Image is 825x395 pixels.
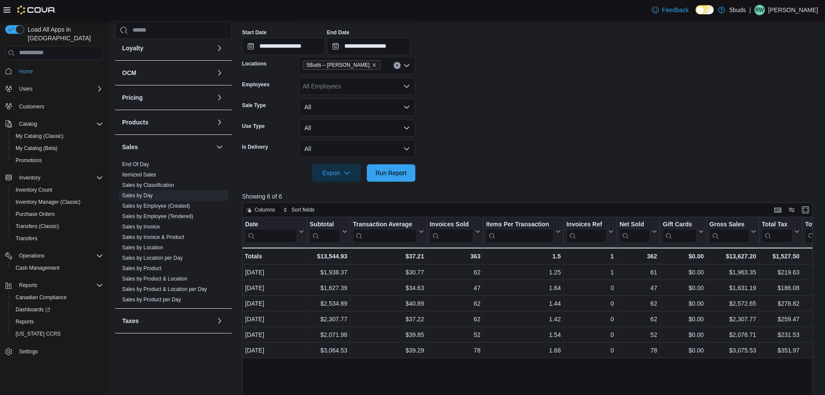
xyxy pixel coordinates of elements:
[762,220,799,242] button: Total Tax
[12,155,103,166] span: Promotions
[709,220,756,242] button: Gross Sales
[122,297,181,303] a: Sales by Product per Day
[12,197,103,207] span: Inventory Manager (Classic)
[663,267,704,277] div: $0.00
[16,101,103,112] span: Customers
[310,267,347,277] div: $1,938.37
[486,267,561,277] div: 1.25
[310,220,340,229] div: Subtotal
[663,345,704,356] div: $0.00
[749,5,751,15] p: |
[486,345,561,356] div: 1.68
[122,234,184,241] span: Sales by Invoice & Product
[122,255,183,261] span: Sales by Location per Day
[12,221,62,232] a: Transfers (Classic)
[709,330,756,340] div: $2,076.71
[16,173,103,183] span: Inventory
[9,208,107,220] button: Purchase Orders
[12,292,70,303] a: Canadian Compliance
[242,81,269,88] label: Employees
[310,283,347,293] div: $1,627.39
[310,298,347,309] div: $2,534.89
[122,317,213,325] button: Taxes
[122,161,149,167] a: End Of Day
[16,346,41,357] a: Settings
[245,298,304,309] div: [DATE]
[619,330,657,340] div: 52
[663,314,704,324] div: $0.00
[619,251,657,261] div: 362
[16,145,58,152] span: My Catalog (Beta)
[310,251,347,261] div: $13,544.93
[122,265,162,272] span: Sales by Product
[353,267,424,277] div: $30.77
[12,317,37,327] a: Reports
[242,144,268,150] label: Is Delivery
[310,314,347,324] div: $2,307.77
[327,38,410,55] input: Press the down key to open a popover containing a calendar.
[786,205,797,215] button: Display options
[122,93,142,102] h3: Pricing
[566,267,614,277] div: 1
[214,68,225,78] button: OCM
[2,345,107,358] button: Settings
[245,220,297,229] div: Date
[245,220,304,242] button: Date
[9,154,107,166] button: Promotions
[709,314,756,324] div: $2,307.77
[255,206,275,213] span: Columns
[122,192,153,199] span: Sales by Day
[12,329,103,339] span: Washington CCRS
[755,5,764,15] span: RW
[122,172,156,178] a: Itemized Sales
[12,317,103,327] span: Reports
[709,298,756,309] div: $2,572.65
[12,221,103,232] span: Transfers (Classic)
[122,118,149,127] h3: Products
[372,62,377,68] button: Remove 5Buds – Warman from selection in this group
[486,251,561,261] div: 1.5
[16,119,40,129] button: Catalog
[663,220,704,242] button: Gift Cards
[245,251,304,261] div: Totals
[619,298,657,309] div: 62
[214,316,225,326] button: Taxes
[16,264,59,271] span: Cash Management
[486,220,561,242] button: Items Per Transaction
[243,205,278,215] button: Columns
[762,345,799,356] div: $351.97
[12,131,103,141] span: My Catalog (Classic)
[619,220,650,229] div: Net Sold
[663,220,697,242] div: Gift Card Sales
[9,262,107,274] button: Cash Management
[312,164,361,182] button: Export
[122,203,190,209] a: Sales by Employee (Created)
[430,283,480,293] div: 47
[619,283,657,293] div: 47
[367,164,415,182] button: Run Report
[16,84,36,94] button: Users
[353,330,424,340] div: $39.85
[310,330,347,340] div: $2,071.98
[16,280,41,291] button: Reports
[9,196,107,208] button: Inventory Manager (Classic)
[16,235,37,242] span: Transfers
[9,304,107,316] a: Dashboards
[709,251,756,261] div: $13,627.20
[245,314,304,324] div: [DATE]
[12,185,103,195] span: Inventory Count
[762,314,799,324] div: $259.47
[12,209,58,219] a: Purchase Orders
[486,220,554,229] div: Items Per Transaction
[122,286,207,292] a: Sales by Product & Location per Day
[9,232,107,245] button: Transfers
[762,267,799,277] div: $219.63
[12,233,103,244] span: Transfers
[16,251,48,261] button: Operations
[566,220,607,229] div: Invoices Ref
[242,60,267,67] label: Locations
[709,283,756,293] div: $1,631.19
[2,118,107,130] button: Catalog
[709,220,749,242] div: Gross Sales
